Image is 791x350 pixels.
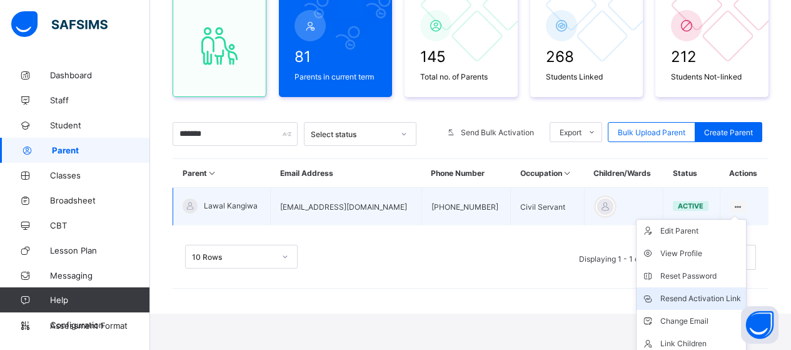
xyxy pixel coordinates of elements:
[546,48,628,66] span: 268
[618,128,685,137] span: Bulk Upload Parent
[420,48,502,66] span: 145
[204,201,258,210] span: Lawal Kangiwa
[295,48,376,66] span: 81
[11,11,108,38] img: safsims
[720,159,768,188] th: Actions
[50,195,150,205] span: Broadsheet
[421,159,511,188] th: Phone Number
[546,72,628,81] span: Students Linked
[570,245,670,270] li: Displaying 1 - 1 out of 1
[560,128,582,137] span: Export
[704,128,753,137] span: Create Parent
[50,120,150,130] span: Student
[671,72,753,81] span: Students Not-linked
[207,168,218,178] i: Sort in Ascending Order
[461,128,534,137] span: Send Bulk Activation
[678,202,703,210] span: active
[50,70,150,80] span: Dashboard
[50,220,150,230] span: CBT
[421,188,511,226] td: [PHONE_NUMBER]
[50,320,149,330] span: Configuration
[420,72,502,81] span: Total no. of Parents
[271,188,422,226] td: [EMAIL_ADDRESS][DOMAIN_NAME]
[660,315,741,327] div: Change Email
[511,188,585,226] td: Civil Servant
[50,95,150,105] span: Staff
[660,247,741,260] div: View Profile
[50,270,150,281] span: Messaging
[295,72,376,81] span: Parents in current term
[660,270,741,282] div: Reset Password
[562,168,573,178] i: Sort in Ascending Order
[271,159,422,188] th: Email Address
[660,292,741,305] div: Resend Activation Link
[663,159,720,188] th: Status
[52,145,150,155] span: Parent
[50,295,149,305] span: Help
[173,159,271,188] th: Parent
[741,306,778,344] button: Open asap
[50,170,150,180] span: Classes
[192,252,275,262] div: 10 Rows
[511,159,585,188] th: Occupation
[671,48,753,66] span: 212
[584,159,663,188] th: Children/Wards
[50,245,150,255] span: Lesson Plan
[311,130,393,139] div: Select status
[660,225,741,237] div: Edit Parent
[660,337,741,350] div: Link Children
